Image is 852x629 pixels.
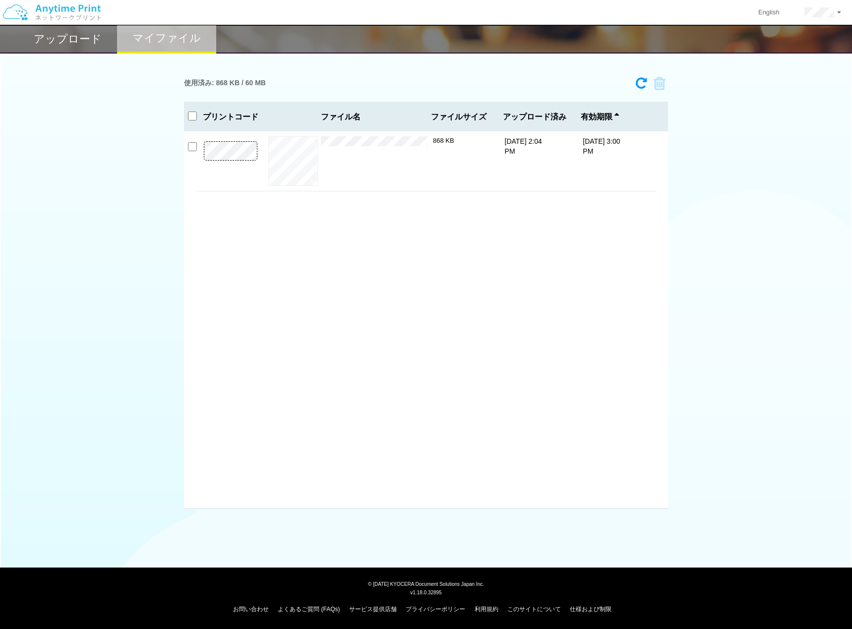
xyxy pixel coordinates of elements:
[583,136,620,156] p: [DATE] 3:00 PM
[321,113,427,121] span: ファイル名
[433,137,454,144] span: 868 KB
[475,606,498,613] a: 利用規約
[505,136,543,156] p: [DATE] 2:04 PM
[233,606,269,613] a: お問い合わせ
[278,606,340,613] a: よくあるご質問 (FAQs)
[184,79,266,87] h3: 使用済み: 868 KB / 60 MB
[34,33,102,45] h2: アップロード
[406,606,465,613] a: プライバシーポリシー
[410,589,441,595] span: v1.18.0.32895
[132,32,201,44] h2: マイファイル
[368,580,484,587] span: © [DATE] KYOCERA Document Solutions Japan Inc.
[431,113,487,121] span: ファイルサイズ
[349,606,397,613] a: サービス提供店舗
[570,606,611,613] a: 仕様および制限
[581,113,619,121] span: 有効期限
[507,606,561,613] a: このサイトについて
[196,113,265,121] h3: プリントコード
[503,113,566,121] span: アップロード済み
